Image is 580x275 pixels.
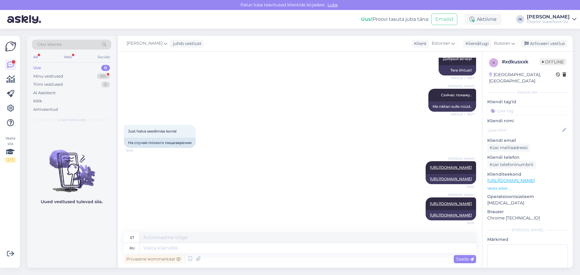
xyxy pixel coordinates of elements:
[431,14,457,25] button: Emailid
[124,255,183,263] div: Privaatne kommentaar
[101,82,110,88] div: 0
[432,40,450,47] span: Estonian
[126,148,148,153] span: 18:28
[452,221,474,225] span: 18:30
[502,58,540,66] div: # xdkusxxk
[488,127,561,133] input: Lisa nimi
[33,107,58,113] div: Arhiveeritud
[5,136,16,163] div: Vaata siia
[540,59,566,65] span: Offline
[430,177,472,181] a: [URL][DOMAIN_NAME]
[487,154,568,161] p: Kliendi telefon
[37,41,62,48] span: Otsi kliente
[439,65,476,75] div: Tere õhtust!
[430,165,472,170] a: [URL][DOMAIN_NAME]
[487,193,568,200] p: Operatsioonisüsteem
[487,161,536,169] div: Küsi telefoninumbrit
[487,178,535,183] a: [URL][DOMAIN_NAME]
[494,40,510,47] span: Russian
[487,144,530,152] div: Küsi meiliaadressi
[492,60,495,65] span: x
[5,41,16,52] img: Askly Logo
[33,82,63,88] div: Tiimi vestlused
[487,171,568,177] p: Klienditeekond
[487,106,568,115] input: Lisa tag
[527,14,570,19] div: [PERSON_NAME]
[430,213,472,217] a: [URL][DOMAIN_NAME]
[441,93,472,97] span: Сейчас покажу..
[487,209,568,215] p: Brauser
[32,53,39,61] div: All
[430,201,472,206] a: [URL][DOMAIN_NAME]
[463,40,489,47] div: Klienditugi
[412,40,427,47] div: Klient
[101,65,110,71] div: 0
[448,84,474,88] span: [PERSON_NAME]
[130,232,134,243] div: et
[487,186,568,191] p: Vaata edasi ...
[130,243,135,253] div: ru
[58,117,86,123] span: Uued vestlused
[451,112,474,117] span: Nähtud ✓ 18:27
[27,139,116,193] img: No chats
[516,15,524,24] div: IK
[487,99,568,105] p: Kliendi tag'id
[428,101,476,112] div: Ma näitan sulle nüüd..
[33,65,41,71] div: Uus
[452,184,474,189] span: 18:30
[5,157,16,163] div: 2 / 3
[96,53,111,61] div: Socials
[489,72,556,84] div: [GEOGRAPHIC_DATA], [GEOGRAPHIC_DATA]
[41,199,103,205] p: Uued vestlused tulevad siia.
[456,256,474,262] span: Saada
[487,200,568,206] p: [MEDICAL_DATA]
[128,129,176,133] span: Just halva seedimise korral
[451,76,474,80] span: Nähtud ✓ 18:27
[443,56,472,61] span: Добрый вечер!
[361,16,372,22] b: Uus!
[521,40,567,48] div: Arhiveeri vestlus
[465,14,501,25] div: Aktiivne
[487,118,568,124] p: Kliendi nimi
[487,215,568,221] p: Chrome [TECHNICAL_ID]
[171,40,201,47] div: juhib vestlust
[127,40,163,47] span: [PERSON_NAME]
[487,236,568,243] p: Märkmed
[97,73,110,79] div: 99+
[124,138,196,148] div: На случай плохого пищеварения
[33,98,42,104] div: Kõik
[448,193,474,197] span: [PERSON_NAME]
[33,73,63,79] div: Minu vestlused
[326,2,340,8] span: Luba
[487,90,568,95] div: Kliendi info
[487,227,568,233] div: [PERSON_NAME]
[448,156,474,161] span: [PERSON_NAME]
[527,14,576,24] a: [PERSON_NAME]Fitpoint Superfood OÜ
[487,137,568,144] p: Kliendi email
[361,16,429,23] div: Proovi tasuta juba täna:
[527,19,570,24] div: Fitpoint Superfood OÜ
[33,90,56,96] div: AI Assistent
[63,53,73,61] div: Web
